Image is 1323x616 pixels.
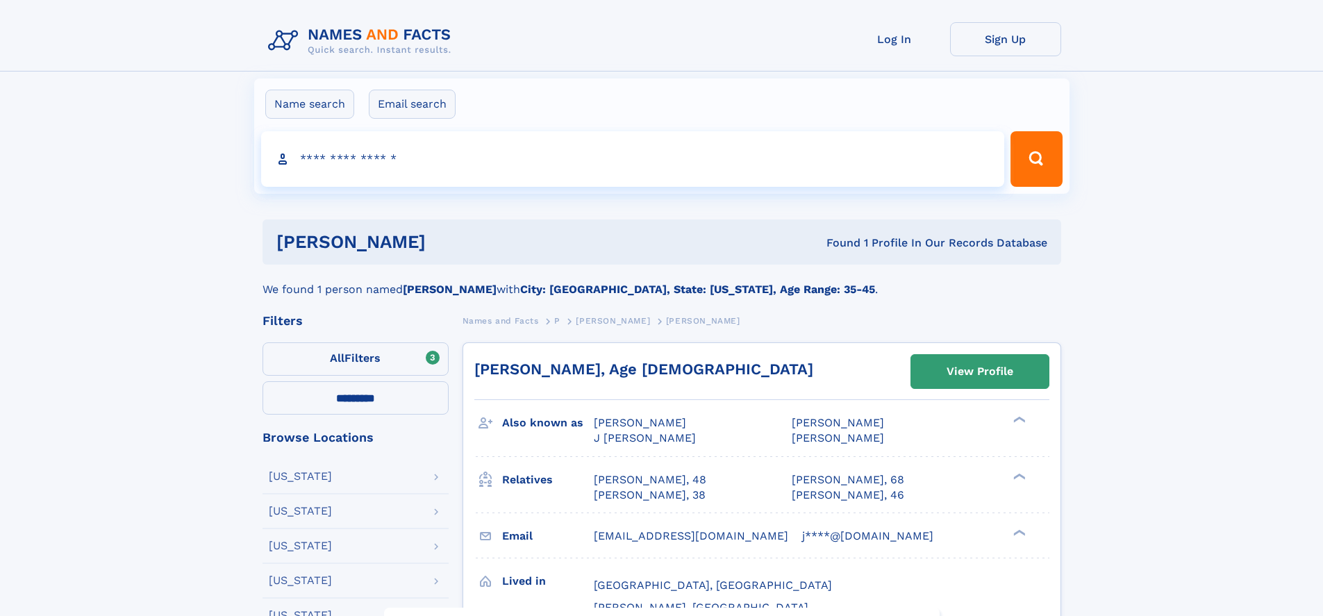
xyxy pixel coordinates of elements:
[594,431,696,444] span: J [PERSON_NAME]
[263,342,449,376] label: Filters
[594,472,706,488] a: [PERSON_NAME], 48
[261,131,1005,187] input: search input
[502,411,594,435] h3: Also known as
[369,90,456,119] label: Email search
[1010,131,1062,187] button: Search Button
[666,316,740,326] span: [PERSON_NAME]
[947,356,1013,388] div: View Profile
[263,22,463,60] img: Logo Names and Facts
[950,22,1061,56] a: Sign Up
[269,575,332,586] div: [US_STATE]
[265,90,354,119] label: Name search
[839,22,950,56] a: Log In
[276,233,626,251] h1: [PERSON_NAME]
[626,235,1047,251] div: Found 1 Profile In Our Records Database
[330,351,344,365] span: All
[403,283,497,296] b: [PERSON_NAME]
[502,569,594,593] h3: Lived in
[576,312,650,329] a: [PERSON_NAME]
[502,524,594,548] h3: Email
[263,265,1061,298] div: We found 1 person named with .
[1010,415,1026,424] div: ❯
[792,431,884,444] span: [PERSON_NAME]
[502,468,594,492] h3: Relatives
[269,471,332,482] div: [US_STATE]
[792,416,884,429] span: [PERSON_NAME]
[594,488,706,503] a: [PERSON_NAME], 38
[594,578,832,592] span: [GEOGRAPHIC_DATA], [GEOGRAPHIC_DATA]
[911,355,1049,388] a: View Profile
[474,360,813,378] a: [PERSON_NAME], Age [DEMOGRAPHIC_DATA]
[1010,528,1026,537] div: ❯
[576,316,650,326] span: [PERSON_NAME]
[594,601,808,614] span: [PERSON_NAME], [GEOGRAPHIC_DATA]
[263,315,449,327] div: Filters
[463,312,539,329] a: Names and Facts
[269,506,332,517] div: [US_STATE]
[594,416,686,429] span: [PERSON_NAME]
[594,529,788,542] span: [EMAIL_ADDRESS][DOMAIN_NAME]
[520,283,875,296] b: City: [GEOGRAPHIC_DATA], State: [US_STATE], Age Range: 35-45
[554,316,560,326] span: P
[269,540,332,551] div: [US_STATE]
[554,312,560,329] a: P
[263,431,449,444] div: Browse Locations
[1010,472,1026,481] div: ❯
[792,472,904,488] a: [PERSON_NAME], 68
[792,488,904,503] a: [PERSON_NAME], 46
